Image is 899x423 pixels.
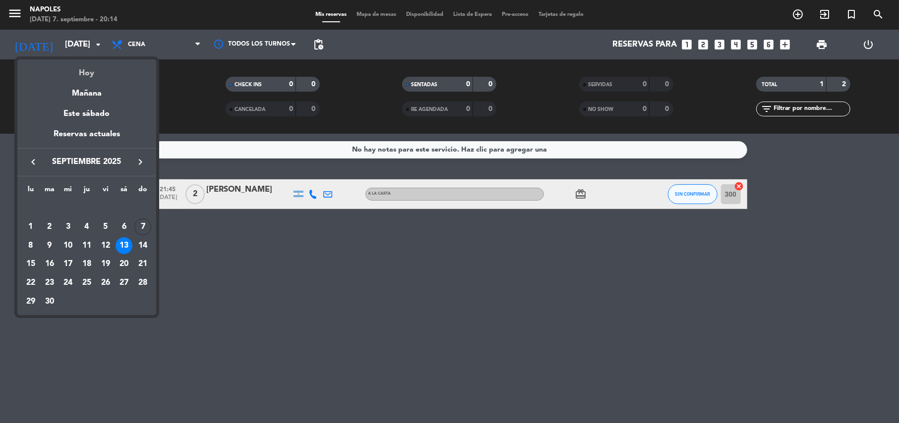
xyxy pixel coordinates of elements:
[17,80,156,100] div: Mañana
[21,199,152,217] td: SEP.
[115,236,134,255] td: 13 de septiembre de 2025
[59,255,77,273] td: 17 de septiembre de 2025
[96,217,115,236] td: 5 de septiembre de 2025
[115,273,134,292] td: 27 de septiembre de 2025
[40,273,59,292] td: 23 de septiembre de 2025
[133,184,152,199] th: domingo
[131,156,149,168] button: keyboard_arrow_right
[96,255,115,273] td: 19 de septiembre de 2025
[115,184,134,199] th: sábado
[60,256,76,272] div: 17
[60,218,76,235] div: 3
[96,273,115,292] td: 26 de septiembre de 2025
[115,255,134,273] td: 20 de septiembre de 2025
[17,59,156,80] div: Hoy
[133,217,152,236] td: 7 de septiembre de 2025
[134,218,151,235] div: 7
[40,292,59,311] td: 30 de septiembre de 2025
[22,274,39,291] div: 22
[21,184,40,199] th: lunes
[78,237,95,254] div: 11
[77,236,96,255] td: 11 de septiembre de 2025
[97,274,114,291] div: 26
[78,218,95,235] div: 4
[134,156,146,168] i: keyboard_arrow_right
[116,274,132,291] div: 27
[77,217,96,236] td: 4 de septiembre de 2025
[97,218,114,235] div: 5
[133,236,152,255] td: 14 de septiembre de 2025
[59,273,77,292] td: 24 de septiembre de 2025
[97,237,114,254] div: 12
[40,184,59,199] th: martes
[97,256,114,272] div: 19
[40,255,59,273] td: 16 de septiembre de 2025
[116,256,132,272] div: 20
[22,237,39,254] div: 8
[77,273,96,292] td: 25 de septiembre de 2025
[59,184,77,199] th: miércoles
[17,128,156,148] div: Reservas actuales
[41,218,58,235] div: 2
[27,156,39,168] i: keyboard_arrow_left
[96,236,115,255] td: 12 de septiembre de 2025
[59,236,77,255] td: 10 de septiembre de 2025
[40,217,59,236] td: 2 de septiembre de 2025
[21,255,40,273] td: 15 de septiembre de 2025
[133,255,152,273] td: 21 de septiembre de 2025
[134,274,151,291] div: 28
[21,217,40,236] td: 1 de septiembre de 2025
[116,237,132,254] div: 13
[21,236,40,255] td: 8 de septiembre de 2025
[116,218,132,235] div: 6
[77,255,96,273] td: 18 de septiembre de 2025
[40,236,59,255] td: 9 de septiembre de 2025
[22,293,39,310] div: 29
[60,274,76,291] div: 24
[78,256,95,272] div: 18
[22,256,39,272] div: 15
[22,218,39,235] div: 1
[133,273,152,292] td: 28 de septiembre de 2025
[41,293,58,310] div: 30
[41,256,58,272] div: 16
[60,237,76,254] div: 10
[21,273,40,292] td: 22 de septiembre de 2025
[77,184,96,199] th: jueves
[115,217,134,236] td: 6 de septiembre de 2025
[134,256,151,272] div: 21
[41,274,58,291] div: 23
[17,100,156,128] div: Este sábado
[24,156,42,168] button: keyboard_arrow_left
[96,184,115,199] th: viernes
[42,156,131,168] span: septiembre 2025
[41,237,58,254] div: 9
[134,237,151,254] div: 14
[59,217,77,236] td: 3 de septiembre de 2025
[21,292,40,311] td: 29 de septiembre de 2025
[78,274,95,291] div: 25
